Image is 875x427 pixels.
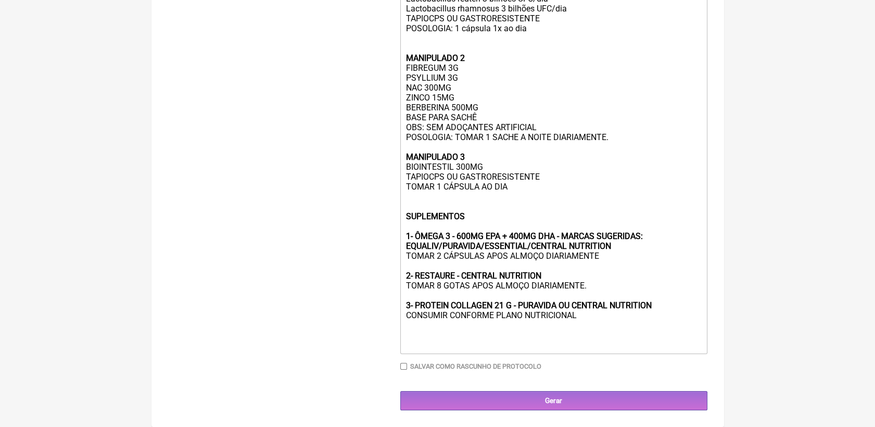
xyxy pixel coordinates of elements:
strong: 1- ÔMEGA 3 - 600MG EPA + 400MG DHA - MARCAS SUGERIDAS: EQUALIV/PURAVIDA/ESSENTIAL/CENTRAL NUTRITION [405,231,642,251]
input: Gerar [400,391,707,410]
strong: MANIPULADO 3 [405,152,464,162]
strong: 2- RESTAURE - CENTRAL NUTRITION [405,271,541,281]
strong: MANIPULADO 2 [405,53,464,63]
strong: 3- PROTEIN COLLAGEN 21 G - PURAVIDA OU CENTRAL NUTRITION [405,300,651,310]
label: Salvar como rascunho de Protocolo [410,362,541,370]
strong: SUPLEMENTOS [405,211,464,221]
